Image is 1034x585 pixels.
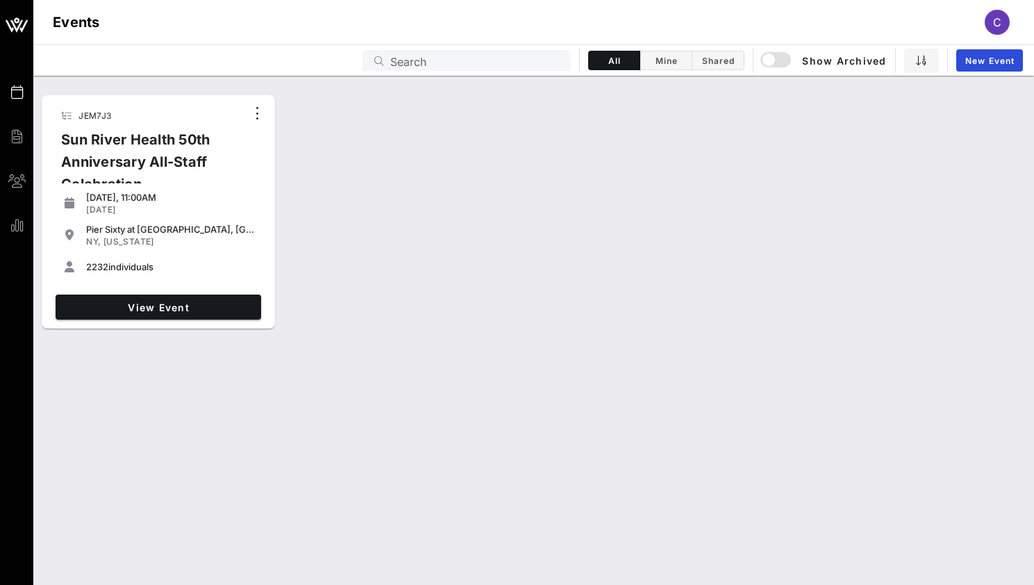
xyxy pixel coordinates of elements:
button: Shared [692,51,744,70]
h1: Events [53,11,100,33]
div: [DATE] [86,204,256,215]
a: View Event [56,295,261,320]
span: NY, [86,236,101,247]
span: New Event [965,56,1015,66]
div: [DATE], 11:00AM [86,192,256,203]
span: 2232 [86,261,108,272]
span: C [993,15,1001,29]
span: View Event [61,302,256,313]
div: C [985,10,1010,35]
div: Pier Sixty at [GEOGRAPHIC_DATA], [GEOGRAPHIC_DATA] in [GEOGRAPHIC_DATA] [86,224,256,235]
span: Shared [701,56,735,66]
button: Show Archived [762,48,887,73]
span: All [597,56,631,66]
button: Mine [640,51,692,70]
div: individuals [86,261,256,272]
button: All [588,51,640,70]
span: JEM7J3 [78,110,111,121]
div: Sun River Health 50th Anniversary All-Staff Celebration [50,129,246,206]
a: New Event [956,49,1023,72]
span: Show Archived [762,52,886,69]
span: Mine [649,56,683,66]
span: [US_STATE] [103,236,154,247]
